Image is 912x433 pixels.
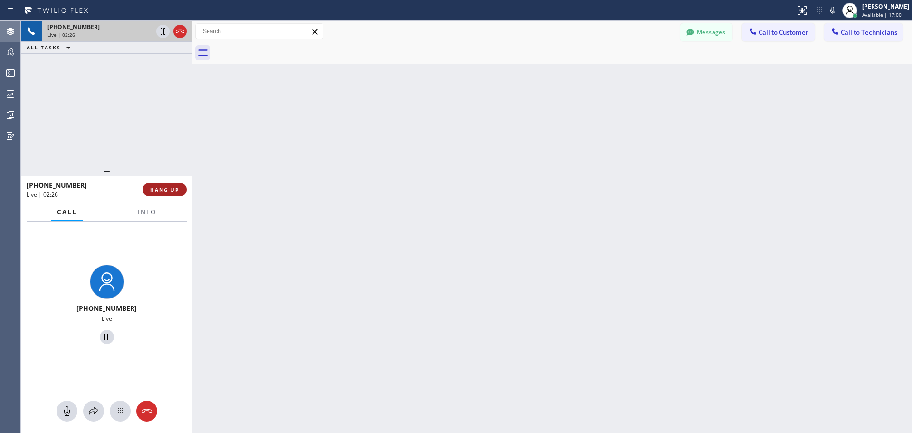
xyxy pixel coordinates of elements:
[173,25,187,38] button: Hang up
[27,191,58,199] span: Live | 02:26
[138,208,156,216] span: Info
[27,44,61,51] span: ALL TASKS
[862,2,909,10] div: [PERSON_NAME]
[862,11,902,18] span: Available | 17:00
[742,23,815,41] button: Call to Customer
[57,208,77,216] span: Call
[47,31,75,38] span: Live | 02:26
[83,401,104,422] button: Open directory
[47,23,100,31] span: [PHONE_NUMBER]
[51,203,83,221] button: Call
[110,401,131,422] button: Open dialpad
[102,315,112,323] span: Live
[156,25,170,38] button: Hold Customer
[57,401,77,422] button: Mute
[759,28,808,37] span: Call to Customer
[841,28,897,37] span: Call to Technicians
[76,304,137,313] span: [PHONE_NUMBER]
[27,181,87,190] span: [PHONE_NUMBER]
[100,330,114,344] button: Hold Customer
[142,183,187,196] button: HANG UP
[21,42,80,53] button: ALL TASKS
[196,24,323,39] input: Search
[680,23,732,41] button: Messages
[826,4,839,17] button: Mute
[824,23,902,41] button: Call to Technicians
[150,186,179,193] span: HANG UP
[136,401,157,422] button: Hang up
[132,203,162,221] button: Info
